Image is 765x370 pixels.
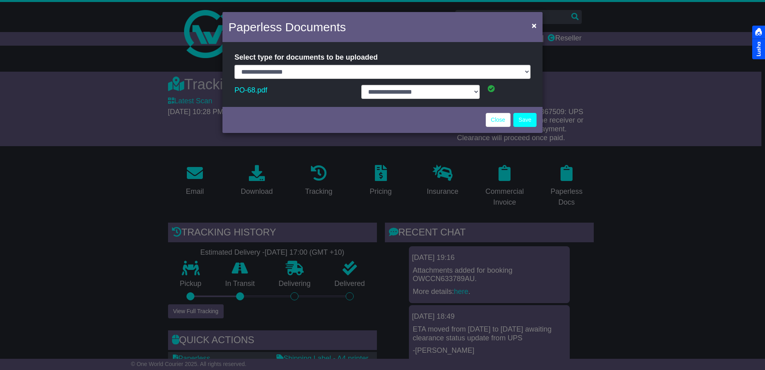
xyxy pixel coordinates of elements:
h4: Paperless Documents [228,18,346,36]
span: × [532,21,537,30]
a: Close [486,113,511,127]
button: Save [513,113,537,127]
label: Select type for documents to be uploaded [234,50,378,65]
button: Close [528,17,541,34]
a: PO-68.pdf [234,84,267,96]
